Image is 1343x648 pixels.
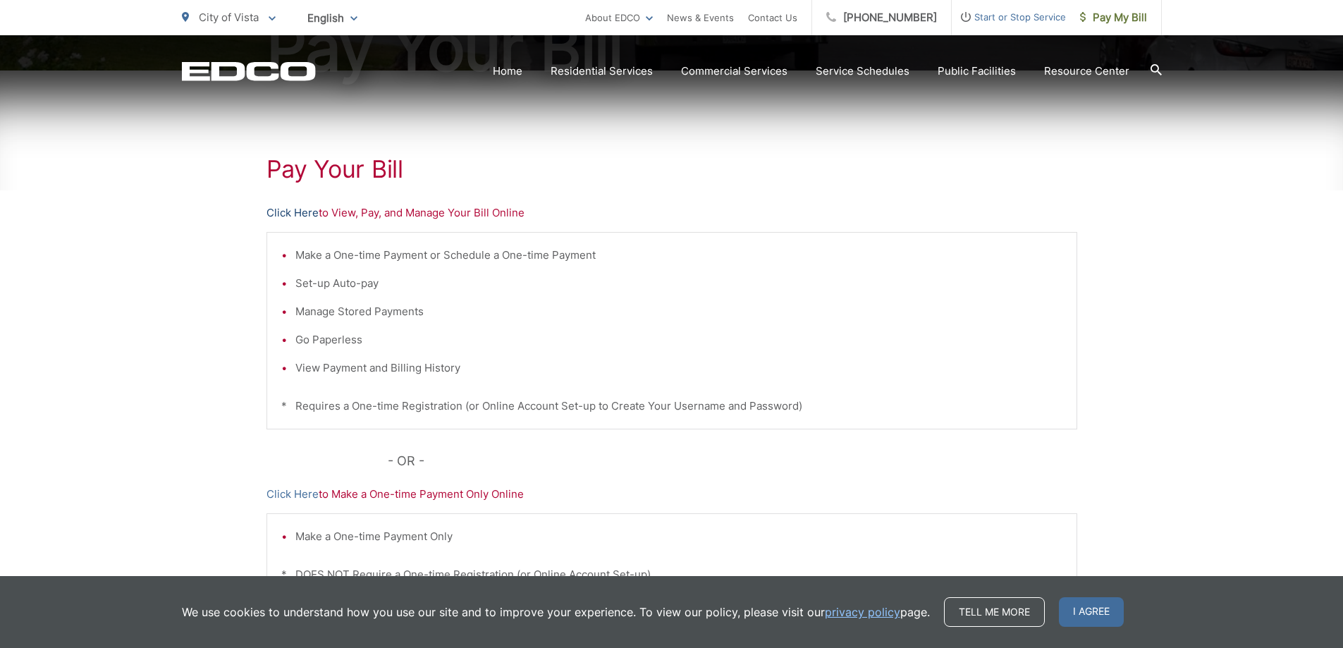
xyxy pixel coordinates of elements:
a: Residential Services [551,63,653,80]
a: Click Here [266,204,319,221]
h1: Pay Your Bill [266,155,1077,183]
a: Contact Us [748,9,797,26]
span: Pay My Bill [1080,9,1147,26]
p: - OR - [388,451,1077,472]
li: Make a One-time Payment or Schedule a One-time Payment [295,247,1062,264]
span: English [297,6,368,30]
li: Manage Stored Payments [295,303,1062,320]
a: Commercial Services [681,63,787,80]
a: privacy policy [825,604,900,621]
a: Public Facilities [938,63,1016,80]
li: View Payment and Billing History [295,360,1062,377]
p: * DOES NOT Require a One-time Registration (or Online Account Set-up) [281,566,1062,583]
a: About EDCO [585,9,653,26]
li: Go Paperless [295,331,1062,348]
li: Make a One-time Payment Only [295,528,1062,545]
a: News & Events [667,9,734,26]
span: I agree [1059,597,1124,627]
p: to View, Pay, and Manage Your Bill Online [266,204,1077,221]
a: Service Schedules [816,63,909,80]
p: We use cookies to understand how you use our site and to improve your experience. To view our pol... [182,604,930,621]
a: Tell me more [944,597,1045,627]
a: Home [493,63,522,80]
p: * Requires a One-time Registration (or Online Account Set-up to Create Your Username and Password) [281,398,1062,415]
li: Set-up Auto-pay [295,275,1062,292]
a: Click Here [266,486,319,503]
a: Resource Center [1044,63,1129,80]
span: City of Vista [199,11,259,24]
p: to Make a One-time Payment Only Online [266,486,1077,503]
a: EDCD logo. Return to the homepage. [182,61,316,81]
